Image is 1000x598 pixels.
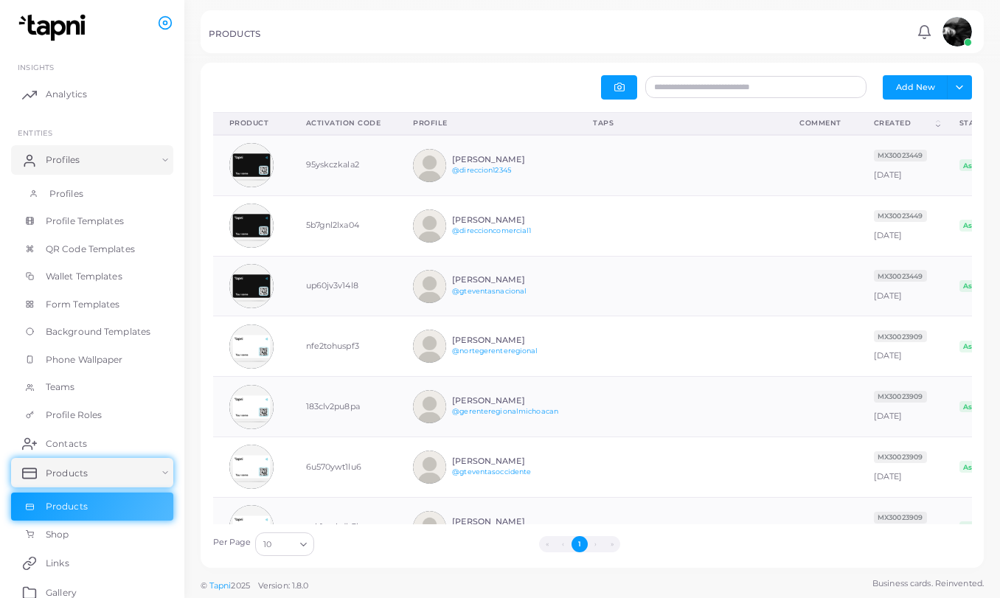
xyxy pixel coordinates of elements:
[452,347,538,355] a: @nortegerenteregional
[290,497,397,557] td: mjr1uwirdb3l
[273,536,294,552] input: Search for option
[201,580,308,592] span: ©
[46,270,122,283] span: Wallet Templates
[452,155,560,164] h6: [PERSON_NAME]
[229,445,274,489] img: avatar
[46,88,87,101] span: Analytics
[942,17,972,46] img: avatar
[452,287,527,295] a: @gteventasnacional
[258,580,309,591] span: Version: 1.8.0
[452,467,531,476] a: @gteventasoccidente
[874,391,927,401] a: MX30023909
[874,210,927,222] span: MX30023449
[874,271,927,281] a: MX30023449
[938,17,976,46] a: avatar
[46,153,80,167] span: Profiles
[209,580,232,591] a: Tapni
[413,149,446,182] img: avatar
[290,377,397,437] td: 183clv2pu8pa
[13,14,95,41] img: logo
[413,209,446,243] img: avatar
[593,118,767,128] div: Taps
[452,335,560,345] h6: [PERSON_NAME]
[229,385,274,429] img: avatar
[11,493,173,521] a: Products
[46,467,88,480] span: Products
[290,316,397,377] td: nfe2tohuspf3
[452,215,560,225] h6: [PERSON_NAME]
[231,580,249,592] span: 2025
[874,512,927,524] span: MX30023909
[572,536,588,552] button: Go to page 1
[874,150,927,160] a: MX30023449
[11,548,173,577] a: Links
[46,500,88,513] span: Products
[874,210,927,220] a: MX30023449
[46,557,69,570] span: Links
[229,143,274,187] img: avatar
[413,330,446,363] img: avatar
[46,325,150,338] span: Background Templates
[229,324,274,369] img: avatar
[11,428,173,458] a: Contacts
[18,63,54,72] span: INSIGHTS
[11,235,173,263] a: QR Code Templates
[11,145,173,175] a: Profiles
[874,331,927,341] a: MX30023909
[46,528,69,541] span: Shop
[290,135,397,195] td: 95yskczkala2
[858,316,943,377] td: [DATE]
[18,128,52,137] span: ENTITIES
[874,270,927,282] span: MX30023449
[209,29,260,39] h5: PRODUCTS
[452,226,531,234] a: @direccioncomercial1
[413,270,446,303] img: avatar
[318,536,841,552] ul: Pagination
[11,180,173,208] a: Profiles
[11,291,173,319] a: Form Templates
[290,437,397,498] td: 6u570ywt1lu6
[413,118,560,128] div: Profile
[11,80,173,109] a: Analytics
[46,353,123,366] span: Phone Wallpaper
[858,135,943,195] td: [DATE]
[413,390,446,423] img: avatar
[263,537,271,552] span: 10
[858,377,943,437] td: [DATE]
[290,256,397,316] td: up60jv3v14l8
[213,537,251,549] label: Per Page
[452,166,511,174] a: @direccion12345
[229,204,274,248] img: avatar
[49,187,83,201] span: Profiles
[883,75,948,99] button: Add New
[858,256,943,316] td: [DATE]
[874,391,927,403] span: MX30023909
[11,521,173,549] a: Shop
[46,408,102,422] span: Profile Roles
[874,118,933,128] div: Created
[452,396,560,406] h6: [PERSON_NAME]
[11,263,173,291] a: Wallet Templates
[874,451,927,463] span: MX30023909
[874,330,927,342] span: MX30023909
[11,401,173,429] a: Profile Roles
[452,275,560,285] h6: [PERSON_NAME]
[46,437,87,451] span: Contacts
[874,451,927,462] a: MX30023909
[255,532,314,556] div: Search for option
[229,118,274,128] div: Product
[452,517,560,526] h6: [PERSON_NAME]
[229,264,274,308] img: avatar
[11,207,173,235] a: Profile Templates
[874,512,927,522] a: MX30023909
[11,458,173,487] a: Products
[872,577,984,590] span: Business cards. Reinvented.
[306,118,381,128] div: Activation Code
[413,511,446,544] img: avatar
[46,298,120,311] span: Form Templates
[799,118,841,128] div: Comment
[452,407,558,415] a: @gerenteregionalmichoacan
[290,195,397,256] td: 5b7gnl2lxa04
[858,437,943,498] td: [DATE]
